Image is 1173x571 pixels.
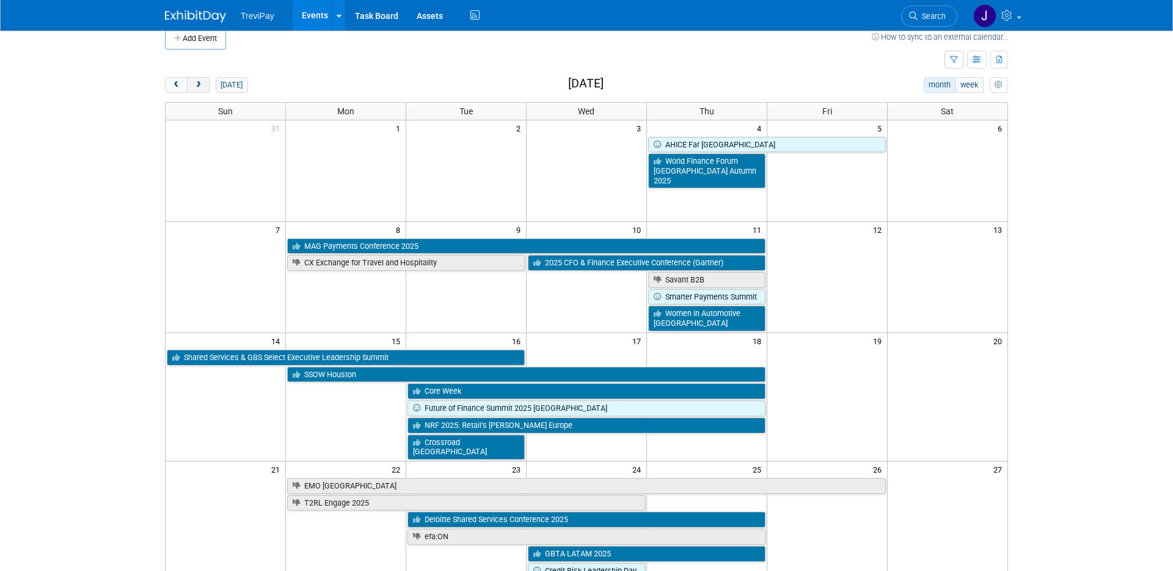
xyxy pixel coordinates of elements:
[635,120,646,136] span: 3
[995,81,1003,89] i: Personalize Calendar
[631,333,646,348] span: 17
[511,333,526,348] span: 16
[822,106,832,116] span: Fri
[287,367,765,383] a: SSOW Houston
[578,106,594,116] span: Wed
[876,120,887,136] span: 5
[996,120,1007,136] span: 6
[218,106,233,116] span: Sun
[407,400,766,416] a: Future of Finance Summit 2025 [GEOGRAPHIC_DATA]
[648,153,766,188] a: World Finance Forum [GEOGRAPHIC_DATA] Autumn 2025
[270,333,285,348] span: 14
[568,77,604,90] h2: [DATE]
[756,120,767,136] span: 4
[648,272,766,288] a: Savant B2B
[924,77,956,93] button: month
[872,462,887,477] span: 26
[956,77,984,93] button: week
[407,383,766,399] a: Core Week
[751,222,767,237] span: 11
[407,418,766,433] a: NRF 2025: Retail’s [PERSON_NAME] Europe
[872,32,1008,42] a: How to sync to an external calendar...
[918,12,946,21] span: Search
[274,222,285,237] span: 7
[270,120,285,136] span: 31
[287,495,645,511] a: T2RL Engage 2025
[395,120,406,136] span: 1
[390,333,406,348] span: 15
[407,512,766,528] a: Deloitte Shared Services Conference 2025
[167,350,525,366] a: Shared Services & GBS Select Executive Leadership Summit
[459,106,473,116] span: Tue
[165,28,226,50] button: Add Event
[648,306,766,331] a: Women in Automotive [GEOGRAPHIC_DATA]
[973,4,996,28] img: Jim Salerno
[872,222,887,237] span: 12
[515,120,526,136] span: 2
[901,6,957,27] a: Search
[751,462,767,477] span: 25
[631,462,646,477] span: 24
[992,222,1007,237] span: 13
[390,462,406,477] span: 22
[407,529,766,545] a: efa:ON
[992,462,1007,477] span: 27
[648,289,766,305] a: Smarter Payments Summit
[528,255,766,271] a: 2025 CFO & Finance Executive Conference (Gartner)
[511,462,526,477] span: 23
[337,106,354,116] span: Mon
[287,478,885,494] a: EMO [GEOGRAPHIC_DATA]
[216,77,248,93] button: [DATE]
[631,222,646,237] span: 10
[165,10,226,23] img: ExhibitDay
[700,106,714,116] span: Thu
[187,77,210,93] button: next
[990,77,1008,93] button: myCustomButton
[992,333,1007,348] span: 20
[648,137,886,153] a: AHICE Far [GEOGRAPHIC_DATA]
[872,333,887,348] span: 19
[165,77,188,93] button: prev
[287,238,765,254] a: MAG Payments Conference 2025
[941,106,954,116] span: Sat
[751,333,767,348] span: 18
[528,546,766,562] a: GBTA LATAM 2025
[270,462,285,477] span: 21
[395,222,406,237] span: 8
[515,222,526,237] span: 9
[407,435,525,460] a: Crossroad [GEOGRAPHIC_DATA]
[287,255,525,271] a: CX Exchange for Travel and Hospitality
[241,11,274,21] span: TreviPay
